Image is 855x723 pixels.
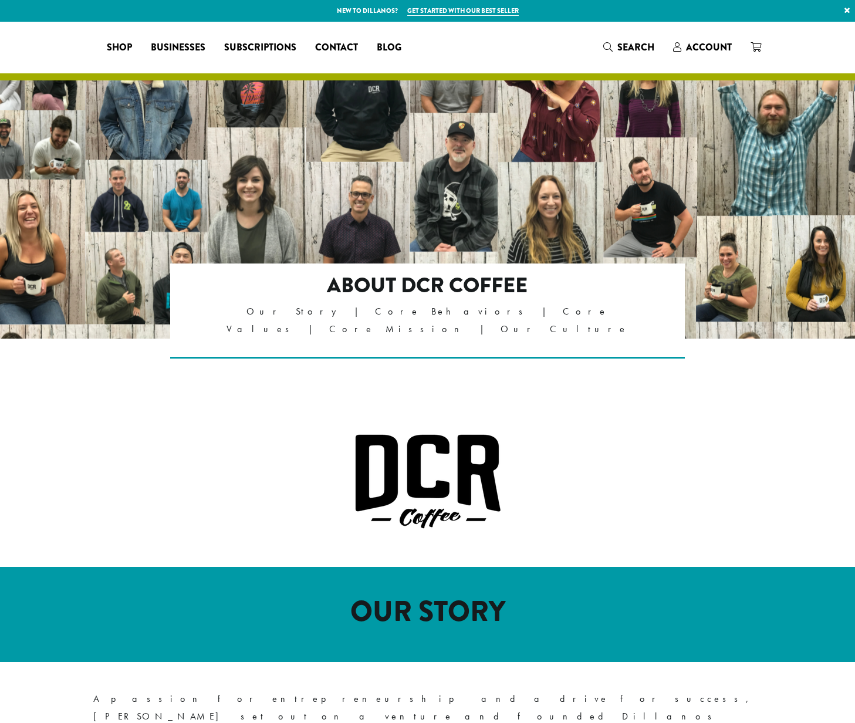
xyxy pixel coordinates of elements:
h2: About DCR Coffee [221,273,634,298]
span: Search [617,40,654,54]
a: Shop [97,38,141,57]
span: Shop [107,40,132,55]
h1: OUR STORY [93,595,762,629]
a: Get started with our best seller [407,6,519,16]
span: Subscriptions [224,40,296,55]
span: Account [686,40,732,54]
p: Our Story | Core Behaviors | Core Values | Core Mission | Our Culture [221,303,634,338]
span: Blog [377,40,401,55]
span: Contact [315,40,358,55]
a: Search [594,38,664,57]
span: Businesses [151,40,205,55]
img: DCR Coffee Logo [354,434,501,529]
